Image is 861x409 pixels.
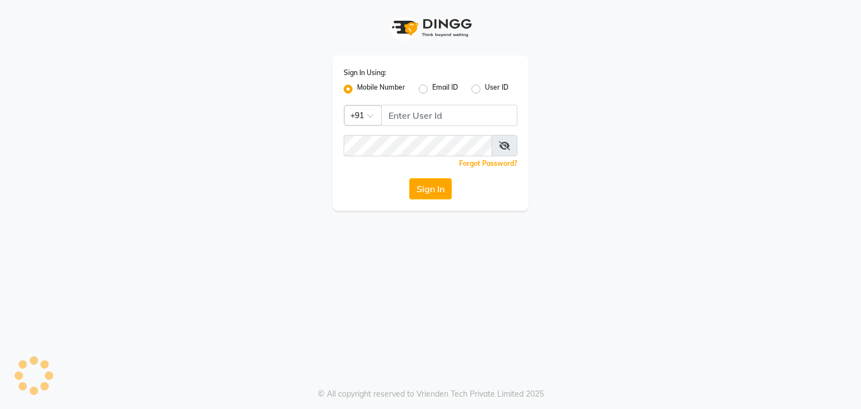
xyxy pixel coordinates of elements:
input: Username [344,135,492,156]
img: logo1.svg [386,11,475,44]
button: Sign In [409,178,452,199]
a: Forgot Password? [459,159,517,168]
label: Sign In Using: [344,68,386,78]
label: User ID [485,82,508,96]
label: Mobile Number [357,82,405,96]
label: Email ID [432,82,458,96]
input: Username [381,105,517,126]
